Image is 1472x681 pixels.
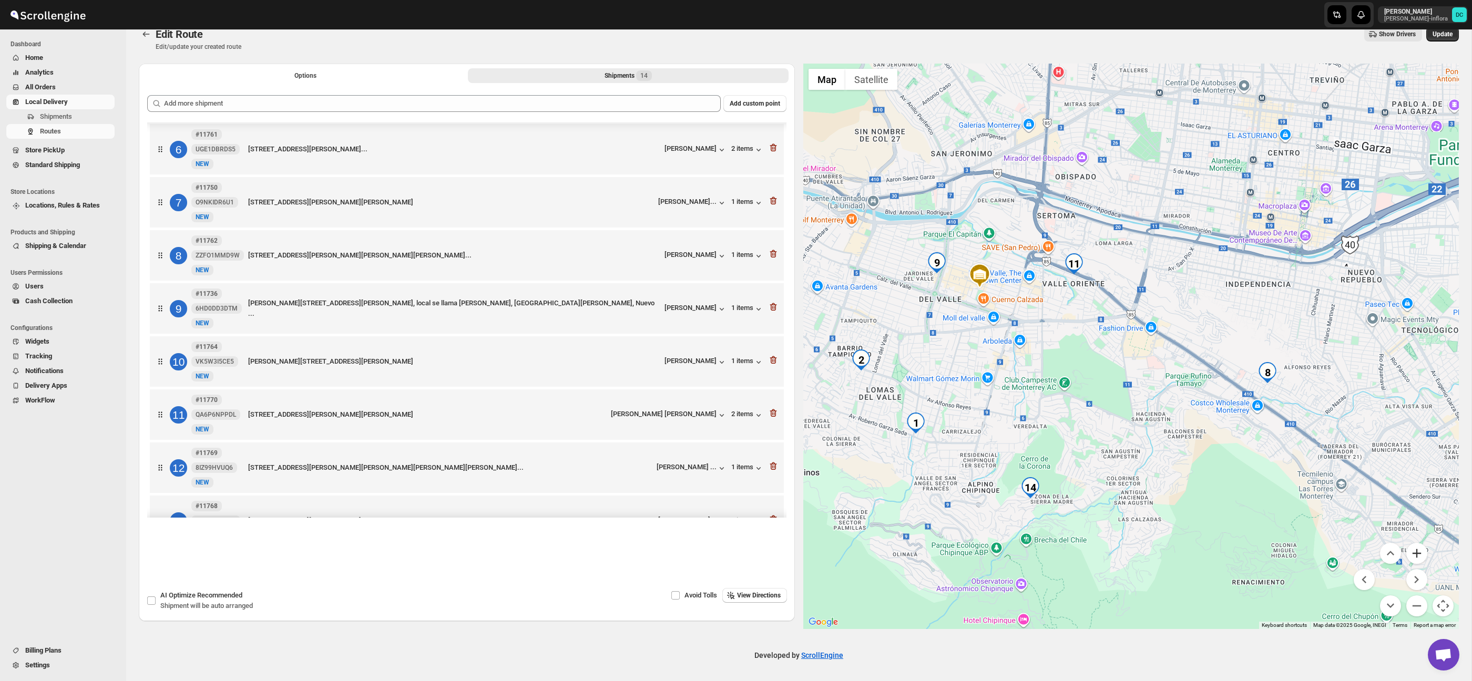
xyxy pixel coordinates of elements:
[806,615,841,629] img: Google
[722,588,787,603] button: View Directions
[25,282,44,290] span: Users
[737,591,781,600] span: View Directions
[25,646,62,654] span: Billing Plans
[156,43,241,51] p: Edit/update your created route
[665,304,727,314] div: [PERSON_NAME]
[658,516,717,524] div: [PERSON_NAME]...
[665,145,727,155] button: [PERSON_NAME]
[196,410,236,419] span: QA6P6NPPDL
[731,304,764,314] button: 1 items
[1020,477,1041,498] div: 14
[657,463,727,473] button: [PERSON_NAME] ...
[196,304,238,313] span: 6HD0DD3DTM
[170,247,187,264] div: 8
[731,516,764,527] div: 1 items
[905,412,926,434] div: 1
[40,127,61,135] span: Routes
[196,266,209,274] span: NEW
[150,230,784,281] div: 8#11762ZZFO1MMD9WNEW[STREET_ADDRESS][PERSON_NAME][PERSON_NAME][PERSON_NAME]...[PERSON_NAME]1 items
[294,71,316,80] span: Options
[731,463,764,473] button: 1 items
[196,290,218,297] b: #11736
[6,378,115,393] button: Delivery Apps
[6,109,115,124] button: Shipments
[196,517,236,525] span: KHYCPYV59O
[1428,639,1459,670] a: Open chat
[731,357,764,367] button: 1 items
[1064,253,1085,274] div: 11
[6,124,115,139] button: Routes
[248,250,660,261] div: [STREET_ADDRESS][PERSON_NAME][PERSON_NAME][PERSON_NAME]...
[150,389,784,440] div: 11#11770QA6P6NPPDLNEW[STREET_ADDRESS][PERSON_NAME][PERSON_NAME][PERSON_NAME] [PERSON_NAME]2 items
[160,591,242,599] span: AI Optimize
[150,124,784,174] div: 6#11761UGE1DBRDS5NEW[STREET_ADDRESS][PERSON_NAME]...[PERSON_NAME]2 items
[170,141,187,158] div: 6
[1393,622,1407,628] a: Terms (opens in new tab)
[6,294,115,308] button: Cash Collection
[731,251,764,261] button: 1 items
[11,269,119,277] span: Users Permissions
[1426,27,1459,42] button: Update
[196,319,209,327] span: NEW
[196,357,234,366] span: VK5W3I5CE5
[25,381,67,389] span: Delivery Apps
[1433,595,1454,616] button: Map camera controls
[731,145,764,155] div: 2 items
[196,198,234,207] span: O9NKIDR6U1
[1354,569,1375,590] button: Move left
[25,201,100,209] span: Locations, Rules & Rates
[248,515,654,526] div: [STREET_ADDRESS][PERSON_NAME]
[25,98,68,106] span: Local Delivery
[196,373,209,380] span: NEW
[196,449,218,457] b: #11769
[170,459,187,477] div: 12
[196,463,233,472] span: 8IZ99HVUQ6
[196,145,236,153] span: UGE1DBRDS5
[196,479,209,486] span: NEW
[25,161,80,169] span: Standard Shipping
[6,658,115,673] button: Settings
[1384,7,1448,16] p: [PERSON_NAME]
[611,410,727,420] button: [PERSON_NAME] [PERSON_NAME]
[845,69,897,90] button: Show satellite imagery
[150,177,784,228] div: 7#11750O9NKIDR6U1NEW[STREET_ADDRESS][PERSON_NAME][PERSON_NAME][PERSON_NAME]...1 items
[170,194,187,211] div: 7
[684,591,717,599] span: Avoid Tolls
[170,512,187,530] div: 13
[196,251,240,260] span: ZZFO1MMD9W
[6,643,115,658] button: Billing Plans
[11,228,119,236] span: Products and Shipping
[605,70,652,81] div: Shipments
[6,393,115,408] button: WorkFlow
[150,496,784,546] div: 13#11768KHYCPYV59ONEW[STREET_ADDRESS][PERSON_NAME][PERSON_NAME]...1 items
[1433,30,1453,38] span: Update
[196,396,218,404] b: #11770
[25,83,56,91] span: All Orders
[723,95,786,112] button: Add custom point
[1262,622,1307,629] button: Keyboard shortcuts
[25,337,49,345] span: Widgets
[150,336,784,387] div: 10#11764VK5W3I5CE5NEW[PERSON_NAME][STREET_ADDRESS][PERSON_NAME][PERSON_NAME]1 items
[170,406,187,424] div: 11
[640,71,648,80] span: 14
[248,298,660,319] div: [PERSON_NAME][STREET_ADDRESS][PERSON_NAME], local se llama [PERSON_NAME], [GEOGRAPHIC_DATA][PERSO...
[196,237,218,244] b: #11762
[248,409,607,420] div: [STREET_ADDRESS][PERSON_NAME][PERSON_NAME]
[1379,30,1416,38] span: Show Drivers
[1380,595,1401,616] button: Move down
[806,615,841,629] a: Open this area in Google Maps (opens a new window)
[6,65,115,80] button: Analytics
[1364,27,1422,42] button: Show Drivers
[25,68,54,76] span: Analytics
[25,242,86,250] span: Shipping & Calendar
[809,69,845,90] button: Show street map
[248,144,660,154] div: [STREET_ADDRESS][PERSON_NAME]...
[665,251,727,261] div: [PERSON_NAME]
[170,300,187,317] div: 9
[197,591,242,599] span: Recommended
[11,40,119,48] span: Dashboard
